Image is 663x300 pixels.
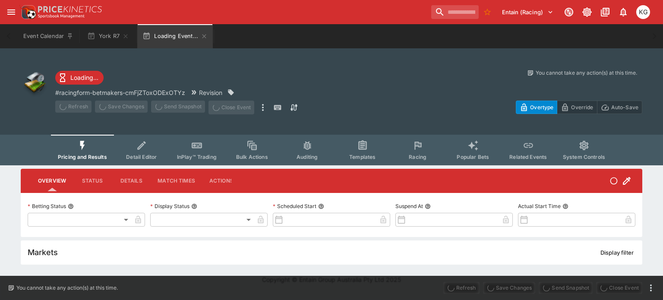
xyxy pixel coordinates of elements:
input: search [431,5,479,19]
button: Scheduled Start [318,203,324,209]
button: Select Tenant [497,5,559,19]
button: York R7 [80,24,136,48]
img: PriceKinetics [38,6,102,13]
p: Revision [199,88,222,97]
p: Display Status [150,202,189,210]
button: Suspend At [425,203,431,209]
button: Kevin Gutschlag [634,3,653,22]
button: Notifications [616,4,631,20]
p: Override [571,103,593,112]
p: Copy To Clipboard [55,88,185,97]
button: Override [557,101,597,114]
span: System Controls [563,154,605,160]
span: Templates [349,154,376,160]
span: Bulk Actions [236,154,268,160]
button: Event Calendar [18,24,79,48]
span: Racing [409,154,426,160]
button: Display filter [595,246,639,259]
img: Sportsbook Management [38,14,85,18]
button: Connected to PK [561,4,577,20]
p: Loading... [70,73,98,82]
span: Related Events [509,154,547,160]
button: Details [112,171,151,191]
div: Kevin Gutschlag [636,5,650,19]
button: Toggle light/dark mode [579,4,595,20]
img: other.png [21,69,48,97]
button: Actual Start Time [562,203,568,209]
p: You cannot take any action(s) at this time. [16,284,118,292]
div: Start From [516,101,642,114]
p: Actual Start Time [518,202,561,210]
button: Auto-Save [597,101,642,114]
button: Betting Status [68,203,74,209]
button: No Bookmarks [480,5,494,19]
span: Pricing and Results [58,154,107,160]
button: more [258,101,268,114]
button: Loading Event... [137,24,213,48]
p: You cannot take any action(s) at this time. [536,69,637,77]
h5: Markets [28,247,58,257]
button: Status [73,171,112,191]
button: Overtype [516,101,557,114]
div: Event type filters [51,135,612,165]
span: Detail Editor [126,154,157,160]
p: Scheduled Start [273,202,316,210]
button: Display Status [191,203,197,209]
span: Auditing [297,154,318,160]
button: Match Times [151,171,202,191]
span: Popular Bets [457,154,489,160]
img: PriceKinetics Logo [19,3,36,21]
button: Actions [202,171,241,191]
p: Suspend At [395,202,423,210]
span: InPlay™ Trading [177,154,217,160]
p: Overtype [530,103,553,112]
button: open drawer [3,4,19,20]
button: more [646,283,656,293]
p: Betting Status [28,202,66,210]
button: Overview [31,171,73,191]
p: Auto-Save [611,103,638,112]
button: Documentation [597,4,613,20]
